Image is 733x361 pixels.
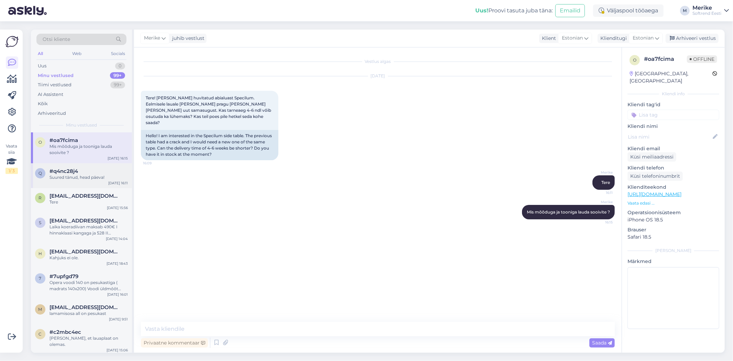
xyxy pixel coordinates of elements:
[49,199,128,205] div: Tere
[633,57,636,63] span: o
[38,140,42,145] span: o
[49,193,121,199] span: reet@restor.ee
[628,123,719,130] p: Kliendi nimi
[39,331,42,337] span: c
[107,261,128,266] div: [DATE] 18:43
[49,329,81,335] span: #c2mbc4ec
[107,292,128,297] div: [DATE] 16:01
[109,317,128,322] div: [DATE] 9:51
[38,81,71,88] div: Tiimi vestlused
[628,248,719,254] div: [PERSON_NAME]
[141,338,208,348] div: Privaatne kommentaar
[108,180,128,186] div: [DATE] 16:11
[628,226,719,233] p: Brauser
[628,200,719,206] p: Vaata edasi ...
[38,171,42,176] span: q
[49,280,128,292] div: Opera voodi 140 on pesukastiga ( madrats 140x200) Voodi üldmõõt 150x200
[555,4,585,17] button: Emailid
[587,220,613,225] span: 16:15
[628,209,719,216] p: Operatsioonisüsteem
[141,130,278,160] div: Hello! I am interested in the Specilum side table. The previous table had a crack and I would nee...
[49,137,78,143] span: #oa7fcima
[475,7,553,15] div: Proovi tasuta juba täna:
[49,335,128,348] div: [PERSON_NAME], et lauaplaat on olemas.
[115,63,125,69] div: 0
[110,72,125,79] div: 99+
[43,36,70,43] span: Otsi kliente
[628,233,719,241] p: Safari 18.5
[38,307,42,312] span: m
[598,35,627,42] div: Klienditugi
[601,180,610,185] span: Tere
[49,174,128,180] div: Suured tänud, head päeva!
[5,168,18,174] div: 1 / 3
[628,258,719,265] p: Märkmed
[106,236,128,241] div: [DATE] 14:04
[628,101,719,108] p: Kliendi tag'id
[39,220,42,225] span: s
[38,110,66,117] div: Arhiveeritud
[628,110,719,120] input: Lisa tag
[687,55,717,63] span: Offline
[539,35,556,42] div: Klient
[666,34,719,43] div: Arhiveeri vestlus
[628,216,719,223] p: iPhone OS 18.5
[680,6,690,15] div: M
[593,4,664,17] div: Väljaspool tööaega
[628,91,719,97] div: Kliendi info
[38,72,74,79] div: Minu vestlused
[49,218,121,224] span: srahumeel@gmail.com
[475,7,488,14] b: Uus!
[628,184,719,191] p: Klienditeekond
[628,152,676,162] div: Küsi meiliaadressi
[108,156,128,161] div: [DATE] 16:15
[39,276,42,281] span: 7
[692,11,721,16] div: Softrend Eesti
[5,35,19,48] img: Askly Logo
[49,143,128,156] div: Mis mõõduga ja tooniga lauda sooivite ?
[71,49,83,58] div: Web
[110,81,125,88] div: 99+
[692,5,729,16] a: MerikeSoftrend Eesti
[38,63,46,69] div: Uus
[527,209,610,215] span: Mis mõõduga ja tooniga lauda sooivite ?
[36,49,44,58] div: All
[169,35,204,42] div: juhib vestlust
[66,122,97,128] span: Minu vestlused
[5,143,18,174] div: Vaata siia
[49,310,128,317] div: lamamisosa all on pesukast
[107,205,128,210] div: [DATE] 15:56
[628,164,719,172] p: Kliendi telefon
[587,190,613,195] span: 16:11
[141,73,615,79] div: [DATE]
[592,340,612,346] span: Saada
[38,251,42,256] span: h
[143,161,169,166] span: 16:09
[49,224,128,236] div: Laika koeradiivan maksab 490€ I hinnaklaasi kangaga ja 528 II hinnaklassi kangaga
[628,172,683,181] div: Küsi telefoninumbrit
[628,145,719,152] p: Kliendi email
[49,249,121,255] span: heleriinr@gmail.com
[49,168,78,174] span: #q4nc28j4
[110,49,126,58] div: Socials
[628,191,681,197] a: [URL][DOMAIN_NAME]
[562,34,583,42] span: Estonian
[141,58,615,65] div: Vestlus algas
[49,304,121,310] span: marina_sergejeva@hotmail.com
[630,70,712,85] div: [GEOGRAPHIC_DATA], [GEOGRAPHIC_DATA]
[628,133,711,141] input: Lisa nimi
[107,348,128,353] div: [DATE] 15:06
[39,195,42,200] span: r
[144,34,160,42] span: Merike
[146,95,272,125] span: Tere! [PERSON_NAME] huvitatud abialuast Specilum. Eelmisele lauale [PERSON_NAME] pragu [PERSON_NA...
[38,91,63,98] div: AI Assistent
[587,170,613,175] span: Merike
[644,55,687,63] div: # oa7fcima
[38,100,48,107] div: Kõik
[633,34,654,42] span: Estonian
[587,199,613,205] span: Merike
[49,255,128,261] div: Kahjuks ei ole.
[49,273,78,280] span: #7upfgd79
[692,5,721,11] div: Merike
